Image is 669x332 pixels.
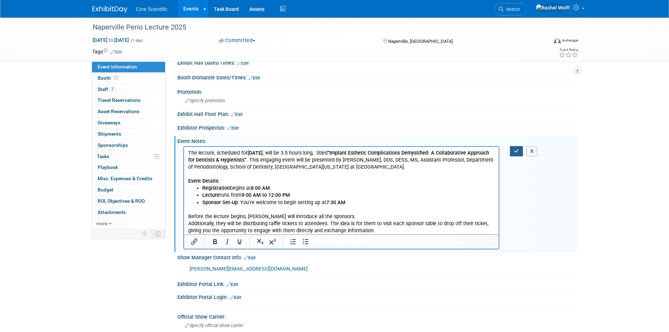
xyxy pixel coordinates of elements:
[98,120,120,125] span: Giveaways
[98,109,139,114] span: Asset Reservations
[554,38,561,43] img: Format-Inperson.png
[98,187,113,193] span: Budget
[92,117,165,128] a: Giveaways
[92,162,165,173] a: Playbook
[216,37,258,44] button: Committed
[209,237,221,247] button: Bold
[237,61,249,66] a: Edit
[98,86,115,92] span: Staff
[90,21,537,34] div: Naperville Perio Lecture 2025
[139,229,151,238] td: Personalize Event Tab Strip
[92,73,165,84] a: Booth
[177,252,577,261] div: Show Manager Contact Info:
[92,48,122,55] td: Tags
[227,126,239,131] a: Edit
[92,151,165,162] a: Tasks
[221,237,233,247] button: Italic
[177,123,577,132] div: Exhibitor Prospectus:
[98,75,119,81] span: Booth
[92,129,165,139] a: Shipments
[92,140,165,151] a: Sponsorships
[184,147,499,234] iframe: Rich Text Area
[98,64,137,70] span: Event Information
[92,196,165,207] a: ROI, Objectives & ROO
[111,50,122,54] a: Edit
[110,86,115,92] span: 1
[177,87,577,96] div: Promotion:
[92,95,165,106] a: Travel Reservations
[231,112,243,117] a: Edit
[92,106,165,117] a: Asset Reservations
[92,61,165,72] a: Event Information
[98,176,152,181] span: Misc. Expenses & Credits
[504,7,520,12] span: Search
[388,39,453,44] span: Naperville, [GEOGRAPHIC_DATA]
[98,198,145,204] span: ROI, Objectives & ROO
[92,173,165,184] a: Misc. Expenses & Credits
[98,209,126,215] span: Attachments
[190,266,308,272] a: [PERSON_NAME][EMAIL_ADDRESS][DOMAIN_NAME]
[254,237,266,247] button: Subscript
[98,164,118,170] span: Playbook
[92,37,129,43] span: [DATE] [DATE]
[188,237,200,247] button: Insert/edit link
[244,255,256,260] a: Edit
[562,38,578,43] div: In-Person
[177,312,577,320] div: Official Show Carrier:
[136,6,168,12] span: Core Scientific
[92,184,165,195] a: Budget
[234,237,245,247] button: Underline
[506,37,579,47] div: Event Format
[185,323,243,328] span: Specify official show carrier
[559,48,578,52] div: Event Rating
[113,75,119,80] span: Booth not reserved yet
[177,58,577,67] div: Exhibit Hall Dates/Times:
[177,72,577,82] div: Booth Dismantle Dates/Times:
[267,237,278,247] button: Superscript
[494,3,526,15] a: Search
[98,131,121,137] span: Shipments
[177,136,577,145] div: Event Notes:
[177,109,577,118] div: Exhibit Hall Floor Plan:
[92,6,127,13] img: ExhibitDay
[96,221,107,226] span: more
[177,279,577,288] div: Exhibitor Portal Link:
[300,237,311,247] button: Bullet list
[249,76,260,80] a: Edit
[98,97,140,103] span: Travel Reservations
[177,292,577,301] div: Exhibitor Portal Login:
[98,142,128,148] span: Sponsorships
[151,229,165,238] td: Toggle Event Tabs
[185,98,225,103] span: Specify promotion
[92,84,165,95] a: Staff1
[536,4,570,12] img: Rachel Wolff
[130,38,143,43] span: (1 day)
[287,237,299,247] button: Numbered list
[107,37,114,43] span: to
[526,146,538,156] button: X
[227,282,238,287] a: Edit
[92,218,165,229] a: more
[230,295,241,300] a: Edit
[92,207,165,218] a: Attachments
[97,154,109,159] span: Tasks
